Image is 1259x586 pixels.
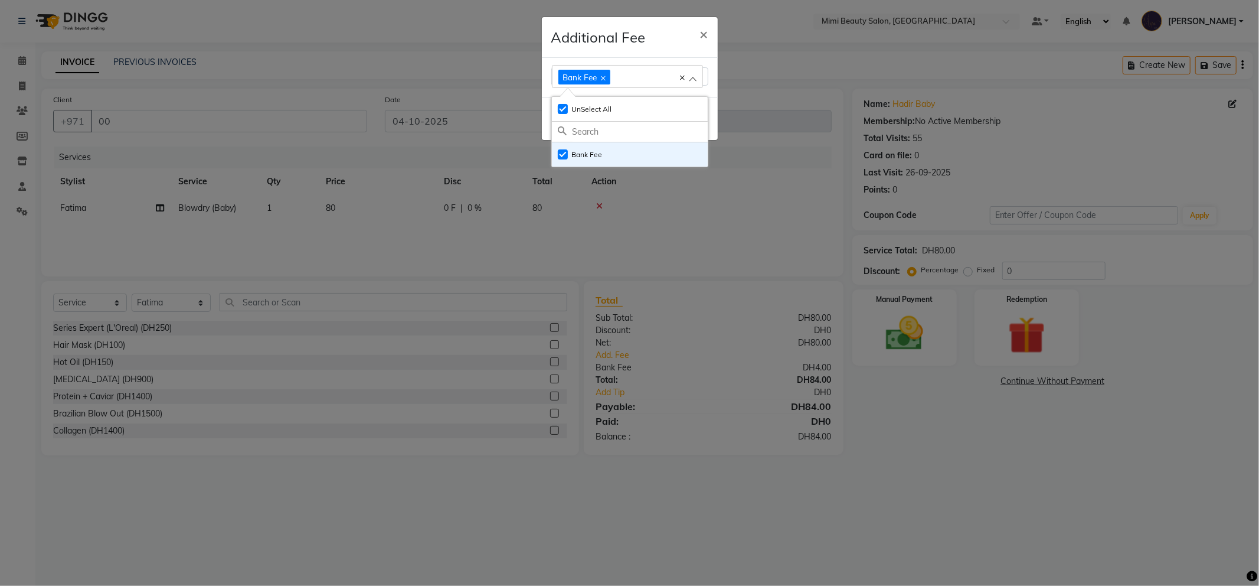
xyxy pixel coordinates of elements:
[563,72,597,82] span: Bank Fee
[700,25,708,43] span: ×
[691,17,718,50] button: Close
[572,105,612,113] span: UnSelect All
[573,122,708,142] input: Search
[551,27,646,48] h4: Additional Fee
[558,149,603,160] label: Bank Fee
